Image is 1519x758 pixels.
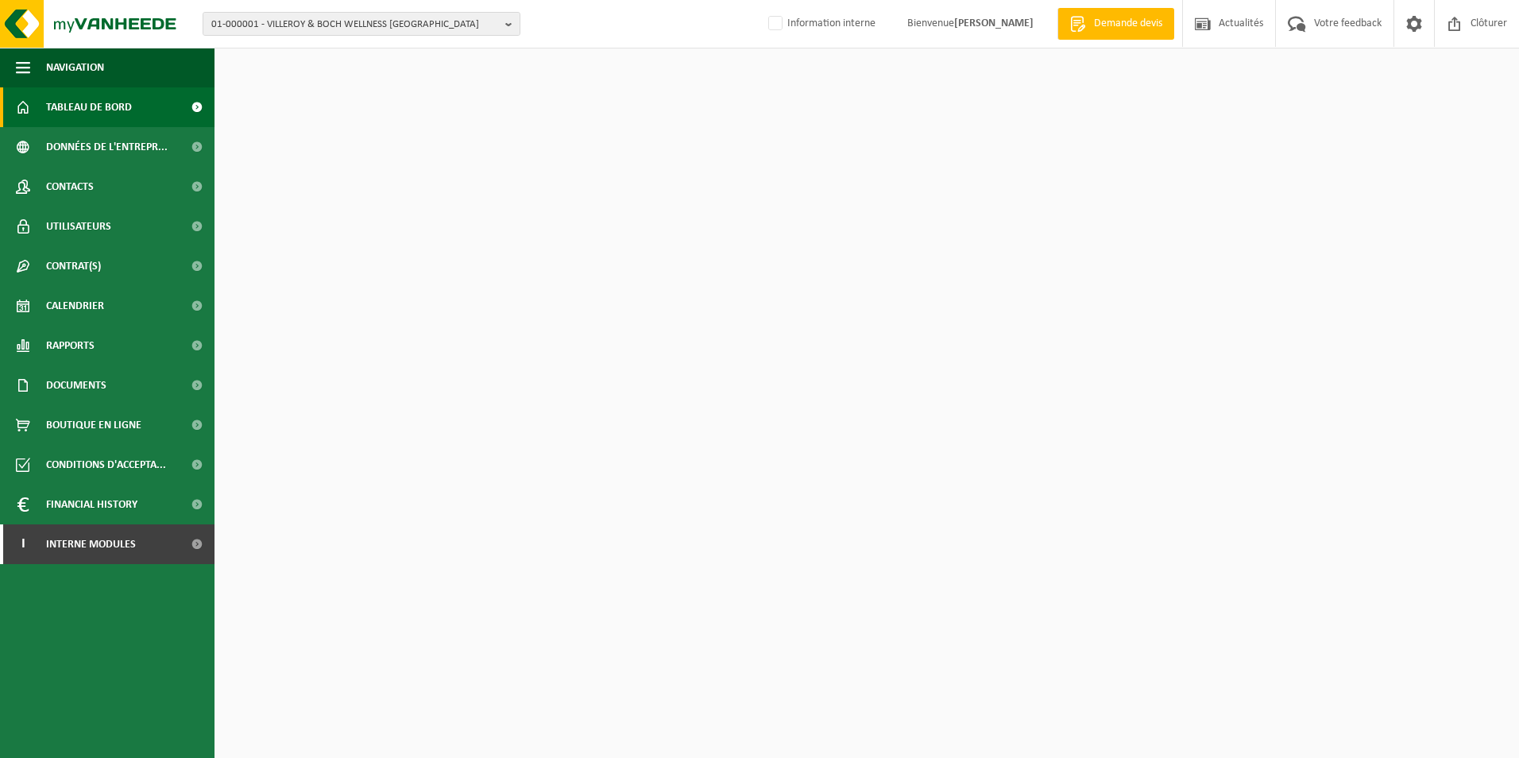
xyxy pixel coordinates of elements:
[765,12,875,36] label: Information interne
[46,365,106,405] span: Documents
[46,207,111,246] span: Utilisateurs
[46,524,136,564] span: Interne modules
[46,485,137,524] span: Financial History
[46,286,104,326] span: Calendrier
[46,405,141,445] span: Boutique en ligne
[46,127,168,167] span: Données de l'entrepr...
[46,87,132,127] span: Tableau de bord
[954,17,1034,29] strong: [PERSON_NAME]
[211,13,499,37] span: 01-000001 - VILLEROY & BOCH WELLNESS [GEOGRAPHIC_DATA]
[46,246,101,286] span: Contrat(s)
[1057,8,1174,40] a: Demande devis
[46,445,166,485] span: Conditions d'accepta...
[16,524,30,564] span: I
[1090,16,1166,32] span: Demande devis
[203,12,520,36] button: 01-000001 - VILLEROY & BOCH WELLNESS [GEOGRAPHIC_DATA]
[46,167,94,207] span: Contacts
[46,326,95,365] span: Rapports
[46,48,104,87] span: Navigation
